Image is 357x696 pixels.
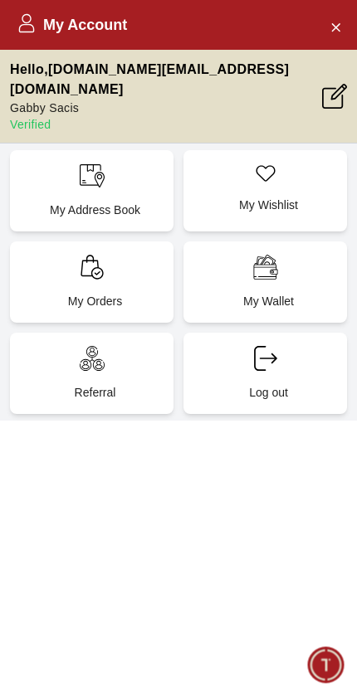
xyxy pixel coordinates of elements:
[10,60,322,100] p: Hello , [DOMAIN_NAME][EMAIL_ADDRESS][DOMAIN_NAME]
[322,13,349,40] button: Close Account
[10,116,322,133] p: Verified
[308,647,345,684] div: Chat Widget
[23,202,167,218] p: My Address Book
[197,384,340,401] p: Log out
[23,293,167,309] p: My Orders
[23,384,167,401] p: Referral
[197,293,340,309] p: My Wallet
[197,197,340,213] p: My Wishlist
[17,13,127,37] h2: My Account
[10,100,322,116] p: Gabby Sacis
